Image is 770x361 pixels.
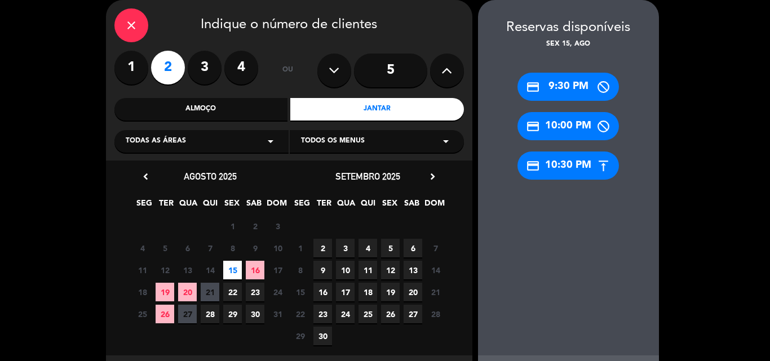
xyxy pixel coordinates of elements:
[336,239,355,257] span: 3
[268,217,287,235] span: 3
[336,283,355,301] span: 17
[404,283,422,301] span: 20
[424,197,443,215] span: DOM
[526,80,540,94] i: credit_card
[114,51,148,84] label: 1
[188,51,222,84] label: 3
[156,283,174,301] span: 19
[359,305,377,323] span: 25
[426,283,445,301] span: 21
[246,261,264,279] span: 16
[126,136,186,147] span: Todas as áreas
[380,197,399,215] span: SEX
[268,305,287,323] span: 31
[381,239,400,257] span: 5
[426,261,445,279] span: 14
[517,73,619,101] div: 9:30 PM
[157,197,175,215] span: TER
[335,171,400,182] span: setembro 2025
[337,197,355,215] span: QUA
[268,283,287,301] span: 24
[293,197,311,215] span: SEG
[140,171,152,182] i: chevron_left
[517,112,619,140] div: 10:00 PM
[426,239,445,257] span: 7
[184,171,237,182] span: agosto 2025
[201,261,219,279] span: 14
[404,261,422,279] span: 13
[268,239,287,257] span: 10
[223,217,242,235] span: 1
[269,51,306,90] div: ou
[223,239,242,257] span: 8
[291,327,309,345] span: 29
[291,305,309,323] span: 22
[268,261,287,279] span: 17
[517,151,619,180] div: 10:30 PM
[313,261,332,279] span: 9
[246,239,264,257] span: 9
[359,197,377,215] span: QUI
[223,261,242,279] span: 15
[133,261,152,279] span: 11
[427,171,439,182] i: chevron_right
[478,17,659,39] div: Reservas disponíveis
[336,305,355,323] span: 24
[201,197,219,215] span: QUI
[245,197,263,215] span: SAB
[478,39,659,50] div: Sex 15, ago
[135,197,153,215] span: SEG
[156,239,174,257] span: 5
[178,261,197,279] span: 13
[359,239,377,257] span: 4
[404,239,422,257] span: 6
[246,283,264,301] span: 23
[267,197,285,215] span: DOM
[402,197,421,215] span: SAB
[224,51,258,84] label: 4
[315,197,333,215] span: TER
[246,217,264,235] span: 2
[151,51,185,84] label: 2
[264,135,277,148] i: arrow_drop_down
[301,136,365,147] span: Todos os menus
[291,283,309,301] span: 15
[336,261,355,279] span: 10
[381,283,400,301] span: 19
[381,305,400,323] span: 26
[156,261,174,279] span: 12
[223,283,242,301] span: 22
[291,239,309,257] span: 1
[223,197,241,215] span: SEX
[291,261,309,279] span: 8
[114,98,288,121] div: Almoço
[223,305,242,323] span: 29
[125,19,138,32] i: close
[133,239,152,257] span: 4
[359,283,377,301] span: 18
[178,305,197,323] span: 27
[313,283,332,301] span: 16
[381,261,400,279] span: 12
[526,159,540,173] i: credit_card
[201,239,219,257] span: 7
[404,305,422,323] span: 27
[313,327,332,345] span: 30
[439,135,453,148] i: arrow_drop_down
[359,261,377,279] span: 11
[201,283,219,301] span: 21
[178,283,197,301] span: 20
[114,8,464,42] div: Indique o número de clientes
[313,305,332,323] span: 23
[426,305,445,323] span: 28
[526,119,540,133] i: credit_card
[133,283,152,301] span: 18
[133,305,152,323] span: 25
[201,305,219,323] span: 28
[178,239,197,257] span: 6
[246,305,264,323] span: 30
[179,197,197,215] span: QUA
[290,98,464,121] div: Jantar
[313,239,332,257] span: 2
[156,305,174,323] span: 26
